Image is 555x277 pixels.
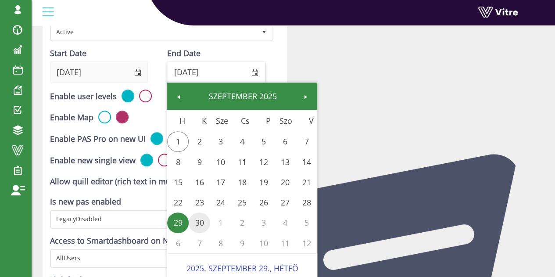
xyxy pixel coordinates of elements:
[50,176,228,187] label: Allow quill editor (rich text in multiline question)
[189,233,210,253] a: 7
[296,152,317,172] a: 14
[50,91,117,102] label: Enable user levels
[210,233,232,253] a: 8
[210,192,232,212] a: 24
[189,152,210,172] a: 9
[232,212,253,233] a: 2
[189,192,210,212] a: 23
[210,131,232,151] a: 3
[50,155,136,166] label: Enable new single view
[274,172,296,192] a: 20
[51,250,256,266] span: AllUsers
[189,212,210,233] a: 30
[232,172,253,192] a: 18
[296,233,317,253] a: 12
[274,152,296,172] a: 13
[167,110,189,132] th: hétfő
[256,24,272,40] span: select
[127,62,147,83] span: select
[189,172,210,192] a: 16
[50,112,93,123] label: Enable Map
[253,233,275,253] a: 10
[253,172,275,192] a: 19
[210,172,232,192] a: 17
[167,152,189,172] a: 8
[193,86,293,106] a: szeptember 2025
[51,24,256,40] span: Active
[189,110,210,132] th: kedd
[210,212,232,233] a: 1
[296,192,317,212] a: 28
[232,131,253,151] a: 4
[51,211,256,227] span: LegacyDisabled
[253,192,275,212] a: 26
[274,131,296,151] a: 6
[296,212,317,233] a: 5
[296,131,317,151] a: 7
[210,110,232,132] th: szerda
[244,62,265,83] span: select
[50,235,195,247] label: Access to Smartdashboard on New pas
[296,110,317,132] th: vasárnap
[232,152,253,172] a: 11
[274,192,296,212] a: 27
[210,152,232,172] a: 10
[167,212,189,233] a: 29
[253,152,275,172] a: 12
[168,86,189,106] a: Previous
[253,131,275,151] a: 5
[50,48,86,59] label: Start Date
[253,212,275,233] a: 3
[189,131,210,151] a: 2
[296,172,317,192] a: 21
[232,192,253,212] a: 25
[253,110,275,132] th: péntek
[232,110,253,132] th: csütörtök
[274,212,296,233] a: 4
[167,48,201,59] label: End Date
[296,86,316,106] a: Next
[50,133,146,145] label: Enable PAS Pro on new UI
[274,233,296,253] a: 11
[167,172,189,192] a: 15
[167,233,189,253] a: 6
[232,233,253,253] a: 9
[274,110,296,132] th: szombat
[167,192,189,212] a: 22
[50,196,121,208] label: Is new pas enabled
[167,131,189,151] a: 1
